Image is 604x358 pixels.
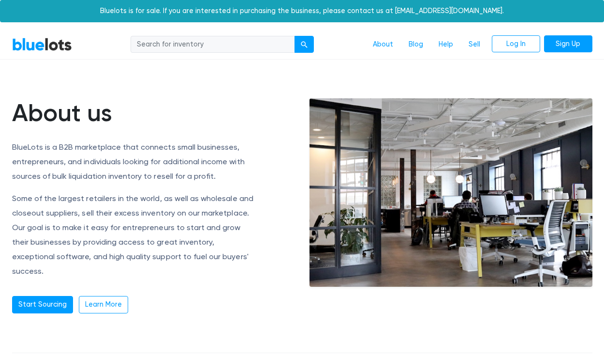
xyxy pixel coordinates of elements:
[12,98,256,127] h1: About us
[79,296,128,313] a: Learn More
[431,35,461,54] a: Help
[461,35,488,54] a: Sell
[401,35,431,54] a: Blog
[365,35,401,54] a: About
[12,191,256,279] p: Some of the largest retailers in the world, as well as wholesale and closeout suppliers, sell the...
[544,35,592,53] a: Sign Up
[309,98,592,287] img: office-e6e871ac0602a9b363ffc73e1d17013cb30894adc08fbdb38787864bb9a1d2fe.jpg
[12,140,256,184] p: BlueLots is a B2B marketplace that connects small businesses, entrepreneurs, and individuals look...
[492,35,540,53] a: Log In
[12,296,73,313] a: Start Sourcing
[12,37,72,51] a: BlueLots
[131,36,295,53] input: Search for inventory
